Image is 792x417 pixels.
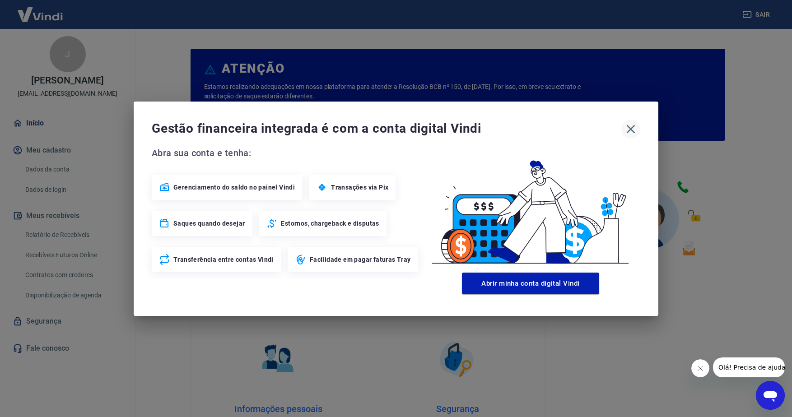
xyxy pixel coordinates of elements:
span: Abra sua conta e tenha: [152,146,421,160]
iframe: Mensagem da empresa [713,357,785,377]
button: Abrir minha conta digital Vindi [462,273,599,294]
span: Saques quando desejar [173,219,245,228]
span: Estornos, chargeback e disputas [281,219,379,228]
span: Gerenciamento do saldo no painel Vindi [173,183,295,192]
span: Olá! Precisa de ajuda? [5,6,76,14]
img: Good Billing [421,146,640,269]
span: Gestão financeira integrada é com a conta digital Vindi [152,120,621,138]
span: Transações via Pix [331,183,388,192]
span: Facilidade em pagar faturas Tray [310,255,411,264]
span: Transferência entre contas Vindi [173,255,274,264]
iframe: Fechar mensagem [691,359,709,377]
iframe: Botão para abrir a janela de mensagens [756,381,785,410]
